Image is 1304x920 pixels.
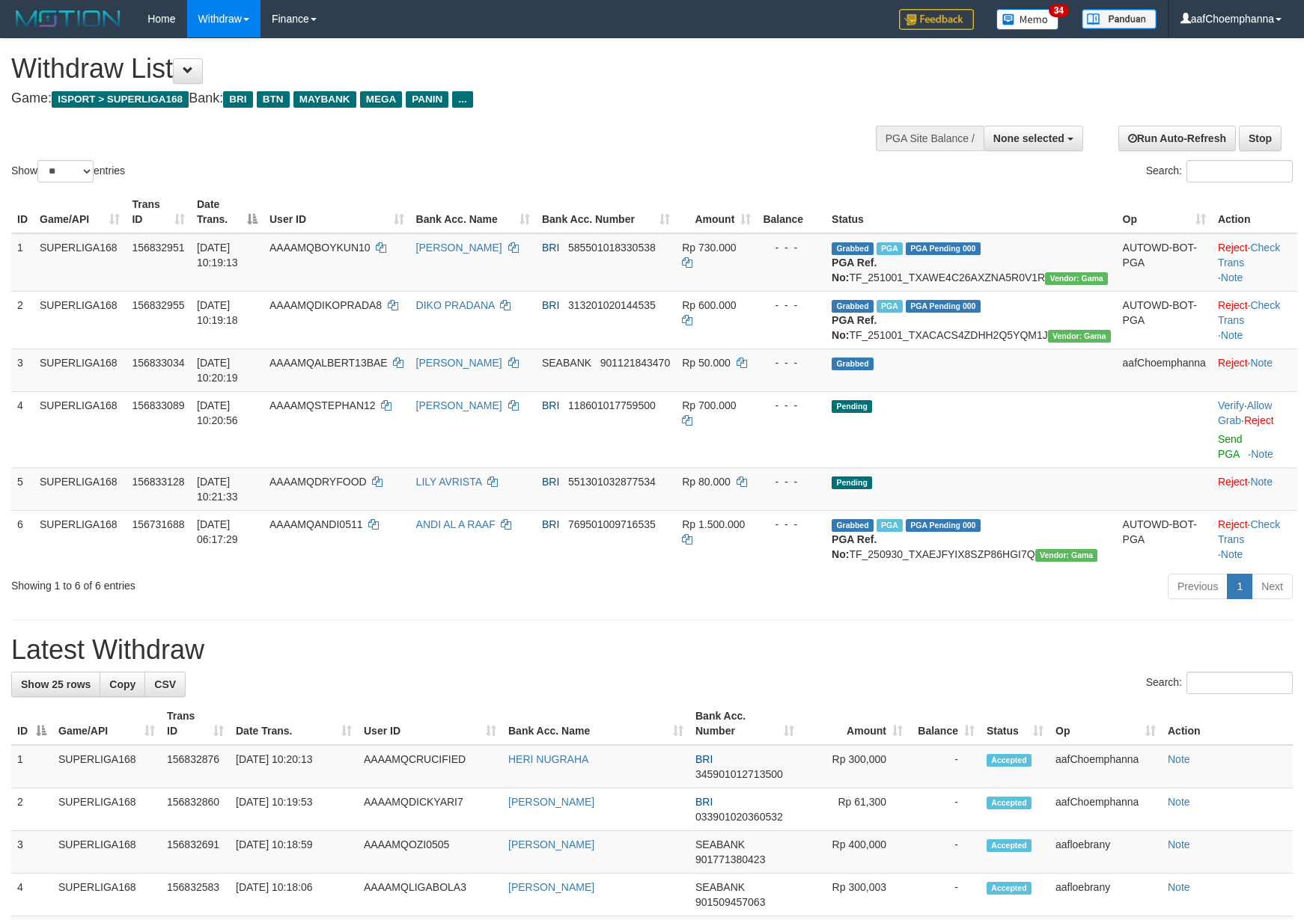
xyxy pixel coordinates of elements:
span: Vendor URL: https://trx31.1velocity.biz [1045,272,1108,285]
th: Bank Acc. Name: activate to sort column ascending [410,191,536,233]
td: SUPERLIGA168 [34,467,126,510]
img: Feedback.jpg [899,9,974,30]
span: PANIN [406,91,448,108]
th: Trans ID: activate to sort column ascending [126,191,191,233]
td: SUPERLIGA168 [52,831,161,874]
a: Note [1221,272,1243,283]
td: · [1212,349,1297,391]
span: [DATE] 06:17:29 [197,518,238,545]
div: - - - [763,517,820,532]
td: 156832691 [161,831,230,874]
span: PGA Pending [906,300,981,313]
a: Note [1250,476,1273,488]
th: Game/API: activate to sort column ascending [34,191,126,233]
a: Allow Grab [1218,399,1272,426]
a: Note [1251,448,1273,460]
th: Balance: activate to sort column ascending [909,702,981,745]
span: Accepted [987,839,1032,852]
span: SEABANK [695,838,745,850]
td: AAAAMQDICKYARI7 [358,788,502,831]
a: Note [1168,753,1190,765]
b: PGA Ref. No: [832,533,877,560]
td: - [909,874,981,916]
td: · [1212,467,1297,510]
span: BRI [542,299,559,311]
td: SUPERLIGA168 [34,349,126,391]
img: Button%20Memo.svg [996,9,1059,30]
td: 6 [11,510,34,568]
a: Reject [1218,242,1248,254]
a: Show 25 rows [11,672,100,697]
td: - [909,745,981,788]
span: MAYBANK [293,91,356,108]
th: User ID: activate to sort column ascending [358,702,502,745]
a: Note [1221,548,1243,560]
span: Copy 345901012713500 to clipboard [695,768,783,780]
span: Copy 901771380423 to clipboard [695,853,765,865]
img: panduan.png [1082,9,1157,29]
th: Status: activate to sort column ascending [981,702,1049,745]
td: Rp 300,000 [800,745,909,788]
td: SUPERLIGA168 [34,233,126,292]
td: 1 [11,233,34,292]
span: Grabbed [832,519,874,532]
span: SEABANK [695,881,745,893]
span: Pending [832,476,872,489]
td: [DATE] 10:18:59 [230,831,358,874]
a: Note [1168,796,1190,808]
span: AAAAMQDRYFOOD [269,476,367,488]
a: Stop [1239,126,1282,151]
a: LILY AVRISTA [416,476,482,488]
span: Accepted [987,797,1032,809]
td: · · [1212,510,1297,568]
span: Rp 80.000 [682,476,731,488]
a: ANDI AL A RAAF [416,518,496,530]
b: PGA Ref. No: [832,257,877,283]
td: - [909,788,981,831]
th: Trans ID: activate to sort column ascending [161,702,230,745]
div: - - - [763,240,820,255]
span: Rp 730.000 [682,242,736,254]
a: Note [1168,838,1190,850]
td: AAAAMQOZI0505 [358,831,502,874]
span: Copy 551301032877534 to clipboard [568,476,656,488]
td: AAAAMQCRUCIFIED [358,745,502,788]
span: Grabbed [832,358,874,370]
span: Pending [832,400,872,413]
th: Balance [757,191,826,233]
th: Date Trans.: activate to sort column descending [191,191,263,233]
th: Op: activate to sort column ascending [1117,191,1212,233]
a: Verify [1218,399,1244,411]
span: Copy 585501018330538 to clipboard [568,242,656,254]
a: Reject [1244,414,1274,426]
button: None selected [984,126,1083,151]
th: Bank Acc. Number: activate to sort column ascending [689,702,800,745]
span: BRI [695,796,713,808]
span: Copy 901509457063 to clipboard [695,896,765,908]
span: ... [452,91,472,108]
td: SUPERLIGA168 [52,745,161,788]
span: AAAAMQSTEPHAN12 [269,399,376,411]
div: - - - [763,474,820,489]
label: Show entries [11,160,125,183]
span: 156833034 [132,357,184,369]
span: Grabbed [832,300,874,313]
div: - - - [763,355,820,370]
span: [DATE] 10:19:18 [197,299,238,326]
span: Copy [109,678,135,690]
span: CSV [154,678,176,690]
a: Reject [1218,476,1248,488]
th: Game/API: activate to sort column ascending [52,702,161,745]
span: Show 25 rows [21,678,91,690]
img: MOTION_logo.png [11,7,125,30]
td: 4 [11,391,34,467]
td: 2 [11,291,34,349]
label: Search: [1146,160,1293,183]
th: Action [1212,191,1297,233]
a: Note [1168,881,1190,893]
span: AAAAMQALBERT13BAE [269,357,388,369]
td: Rp 61,300 [800,788,909,831]
td: TF_251001_TXACACS4ZDHH2Q5YQM1J [826,291,1116,349]
th: Bank Acc. Number: activate to sort column ascending [536,191,676,233]
select: Showentries [37,160,94,183]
